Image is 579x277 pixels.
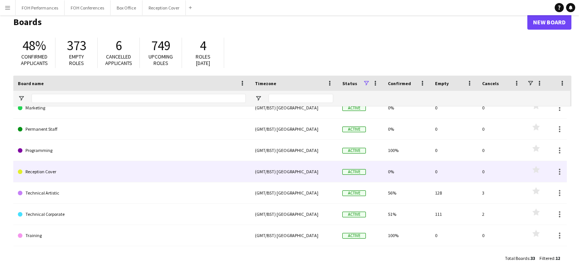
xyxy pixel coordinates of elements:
div: 0 [430,225,478,246]
div: 100% [383,140,430,161]
span: Board name [18,81,44,86]
span: Active [342,148,366,154]
div: 3 [478,182,525,203]
a: New Board [527,14,571,30]
span: Active [342,127,366,132]
div: (GMT/BST) [GEOGRAPHIC_DATA] [250,119,338,139]
a: Training [18,225,246,246]
div: (GMT/BST) [GEOGRAPHIC_DATA] [250,140,338,161]
div: (GMT/BST) [GEOGRAPHIC_DATA] [250,97,338,118]
div: : [505,251,535,266]
span: 12 [555,255,560,261]
a: Marketing [18,97,246,119]
span: Cancelled applicants [105,53,132,66]
button: FOH Conferences [65,0,111,15]
div: 0 [478,140,525,161]
span: Total Boards [505,255,529,261]
input: Board name Filter Input [32,94,246,103]
div: 0% [383,119,430,139]
div: 111 [430,204,478,225]
div: 2 [478,204,525,225]
div: 0 [478,97,525,118]
div: 0 [478,161,525,182]
div: 0 [478,225,525,246]
span: Active [342,169,366,175]
input: Timezone Filter Input [269,94,333,103]
span: 48% [22,37,46,54]
span: Status [342,81,357,86]
span: Active [342,233,366,239]
span: Active [342,190,366,196]
a: Reception Cover [18,161,246,182]
div: 56% [383,182,430,203]
button: Reception Cover [142,0,186,15]
a: Permanent Staff [18,119,246,140]
div: (GMT/BST) [GEOGRAPHIC_DATA] [250,161,338,182]
div: 100% [383,225,430,246]
button: Box Office [111,0,142,15]
span: 749 [151,37,171,54]
button: Open Filter Menu [18,95,25,102]
div: (GMT/BST) [GEOGRAPHIC_DATA] [250,182,338,203]
div: 128 [430,182,478,203]
a: Technical Corporate [18,204,246,225]
span: Timezone [255,81,276,86]
h1: Boards [13,16,527,28]
span: Empty roles [69,53,84,66]
span: Active [342,212,366,217]
div: 0% [383,97,430,118]
div: 0 [430,161,478,182]
div: 51% [383,204,430,225]
span: Confirmed [388,81,411,86]
span: 4 [200,37,206,54]
div: 0% [383,161,430,182]
span: 373 [67,37,86,54]
div: (GMT/BST) [GEOGRAPHIC_DATA] [250,204,338,225]
div: 0 [430,119,478,139]
span: Active [342,105,366,111]
div: : [539,251,560,266]
a: Programming [18,140,246,161]
span: Roles [DATE] [196,53,210,66]
button: FOH Performances [16,0,65,15]
div: 0 [478,119,525,139]
span: 6 [115,37,122,54]
span: Empty [435,81,449,86]
span: Cancels [482,81,499,86]
button: Open Filter Menu [255,95,262,102]
a: Technical Artistic [18,182,246,204]
span: Confirmed applicants [21,53,48,66]
span: Upcoming roles [149,53,173,66]
div: (GMT/BST) [GEOGRAPHIC_DATA] [250,225,338,246]
div: 0 [430,97,478,118]
div: 0 [430,140,478,161]
span: 33 [530,255,535,261]
span: Filtered [539,255,554,261]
